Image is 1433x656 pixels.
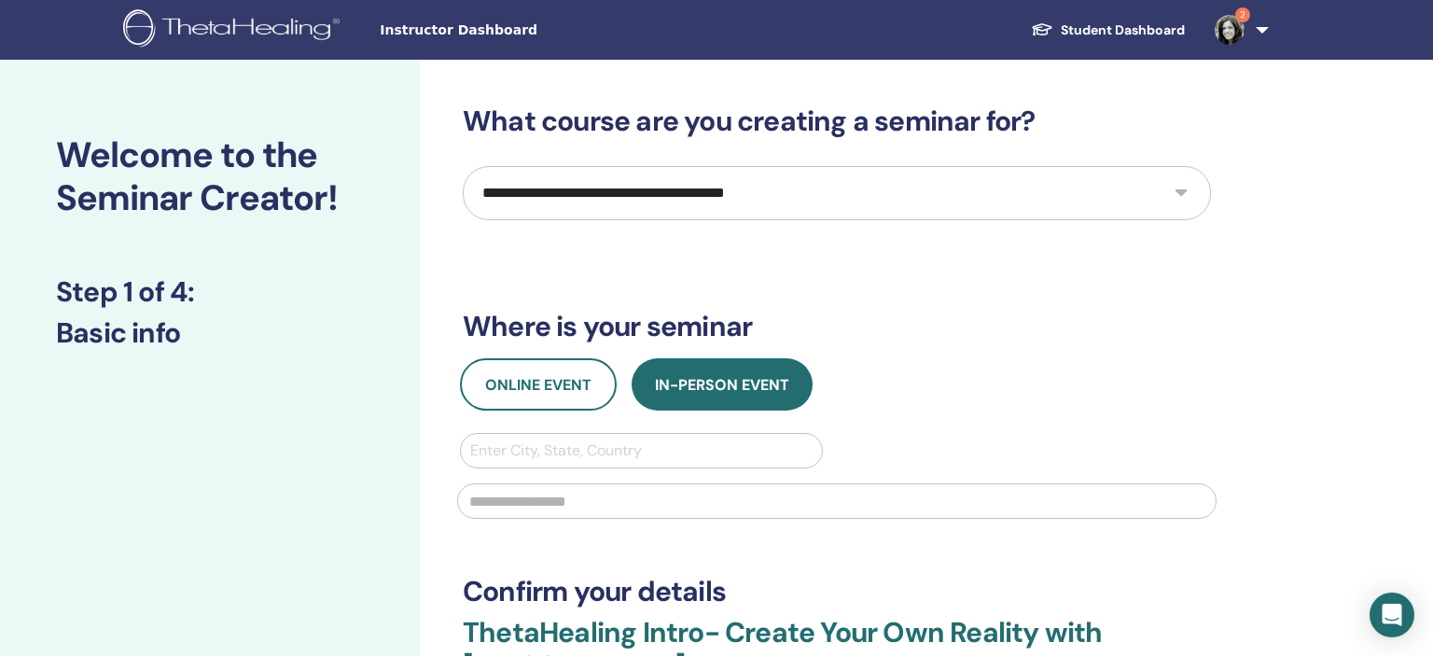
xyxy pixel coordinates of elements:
img: default.jpg [1215,15,1245,45]
span: In-Person Event [655,375,789,395]
div: Open Intercom Messenger [1370,593,1414,637]
h3: Basic info [56,316,364,350]
h3: Confirm your details [463,575,1211,608]
h3: Where is your seminar [463,310,1211,343]
button: In-Person Event [632,358,813,411]
span: Instructor Dashboard [380,21,660,40]
h3: Step 1 of 4 : [56,275,364,309]
button: Online Event [460,358,617,411]
span: Online Event [485,375,591,395]
a: Student Dashboard [1016,13,1200,48]
span: 2 [1235,7,1250,22]
img: graduation-cap-white.svg [1031,21,1053,37]
h2: Welcome to the Seminar Creator! [56,134,364,219]
img: logo.png [123,9,346,51]
h3: What course are you creating a seminar for? [463,105,1211,138]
